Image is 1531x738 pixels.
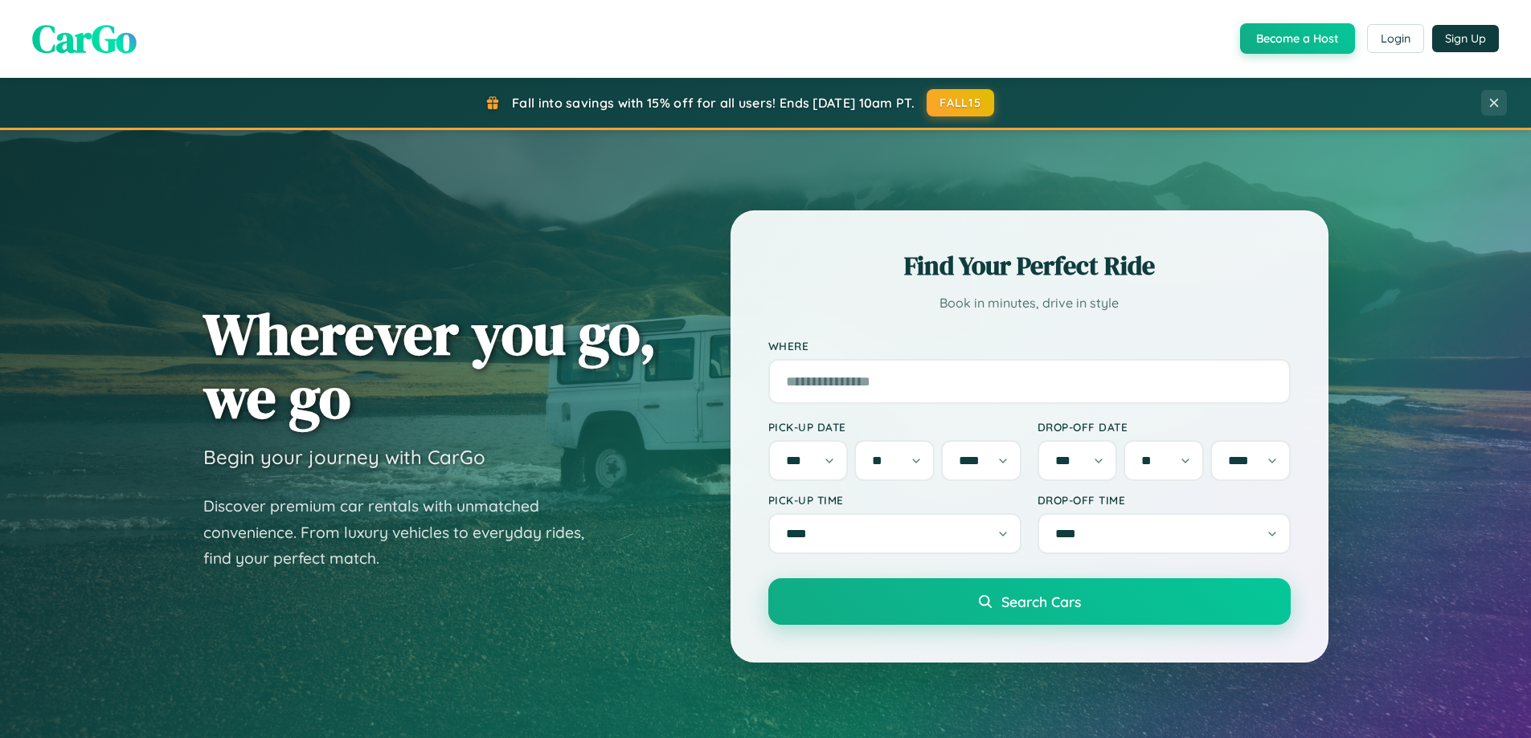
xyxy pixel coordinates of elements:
span: CarGo [32,12,137,65]
label: Pick-up Time [768,493,1021,507]
button: FALL15 [927,89,994,116]
label: Where [768,339,1291,353]
label: Pick-up Date [768,420,1021,434]
button: Search Cars [768,578,1291,625]
h2: Find Your Perfect Ride [768,248,1291,283]
p: Book in minutes, drive in style [768,292,1291,315]
p: Discover premium car rentals with unmatched convenience. From luxury vehicles to everyday rides, ... [203,493,605,572]
h3: Begin your journey with CarGo [203,445,485,469]
button: Become a Host [1240,23,1355,54]
label: Drop-off Time [1038,493,1291,507]
span: Fall into savings with 15% off for all users! Ends [DATE] 10am PT. [512,95,915,111]
button: Sign Up [1432,25,1499,52]
button: Login [1367,24,1424,53]
span: Search Cars [1001,593,1081,610]
h1: Wherever you go, we go [203,302,657,429]
label: Drop-off Date [1038,420,1291,434]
